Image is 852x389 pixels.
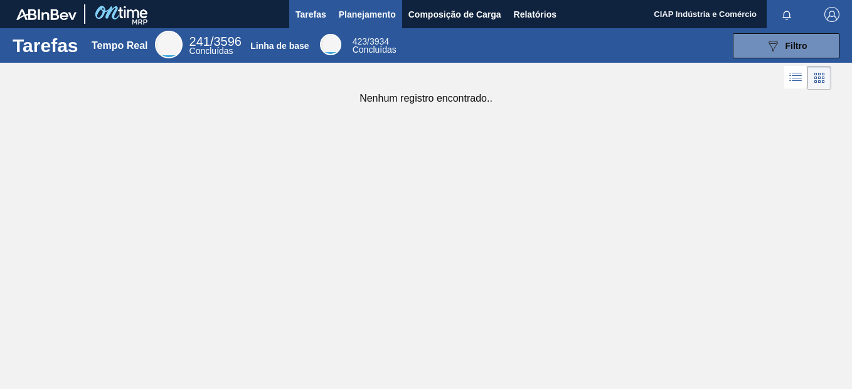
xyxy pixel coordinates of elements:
span: Tarefas [296,7,326,22]
span: 241 [189,35,210,48]
div: Visão em Cards [807,66,831,90]
span: Concluídas [353,45,397,55]
font: 3934 [370,36,389,46]
font: 3596 [213,35,242,48]
img: Logout [824,7,839,22]
div: Real Time [155,31,183,58]
span: Composição de Carga [408,7,501,22]
div: Linha de base [250,41,309,51]
div: Base Line [353,38,397,54]
div: Base Line [320,34,341,55]
button: Notificações [767,6,807,23]
span: / [189,35,242,48]
span: Planejamento [339,7,396,22]
span: Concluídas [189,46,233,56]
span: Filtro [785,41,807,51]
img: TNhmsLtSVTkK8tSr43FrP2fwEKptu5GPRR3wAAAABJRU5ErkJggg== [16,9,77,20]
span: 423 [353,36,367,46]
button: Filtro [733,33,839,58]
div: Visão em Lista [784,66,807,90]
span: / [353,36,389,46]
div: Tempo Real [92,40,148,51]
div: Real Time [189,36,242,55]
span: Relatórios [514,7,556,22]
h1: Tarefas [13,38,78,53]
